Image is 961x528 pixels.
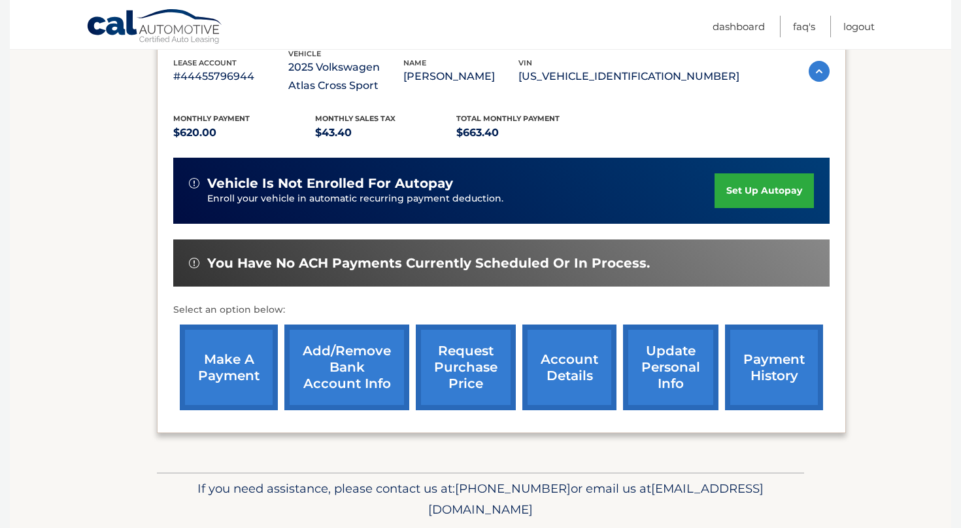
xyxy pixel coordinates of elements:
a: Add/Remove bank account info [284,325,409,410]
p: If you need assistance, please contact us at: or email us at [165,478,796,520]
span: [PHONE_NUMBER] [455,481,571,496]
p: 2025 Volkswagen Atlas Cross Sport [288,58,403,95]
span: Monthly Payment [173,114,250,123]
p: [PERSON_NAME] [403,67,518,86]
img: alert-white.svg [189,258,199,268]
img: accordion-active.svg [809,61,830,82]
a: set up autopay [715,173,814,208]
a: account details [522,325,616,410]
a: FAQ's [793,16,815,37]
span: Total Monthly Payment [456,114,560,123]
p: #44455796944 [173,67,288,86]
a: Logout [843,16,875,37]
span: vin [518,58,532,67]
p: $620.00 [173,124,315,142]
span: You have no ACH payments currently scheduled or in process. [207,255,650,272]
a: update personal info [623,325,718,410]
span: vehicle is not enrolled for autopay [207,175,453,192]
a: request purchase price [416,325,516,410]
span: lease account [173,58,237,67]
a: payment history [725,325,823,410]
p: [US_VEHICLE_IDENTIFICATION_NUMBER] [518,67,739,86]
a: make a payment [180,325,278,410]
a: Dashboard [713,16,765,37]
a: Cal Automotive [86,9,224,46]
span: vehicle [288,49,321,58]
p: Select an option below: [173,302,830,318]
p: $43.40 [315,124,457,142]
span: name [403,58,426,67]
p: Enroll your vehicle in automatic recurring payment deduction. [207,192,715,206]
span: Monthly sales Tax [315,114,396,123]
p: $663.40 [456,124,598,142]
img: alert-white.svg [189,178,199,188]
span: [EMAIL_ADDRESS][DOMAIN_NAME] [428,481,764,517]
